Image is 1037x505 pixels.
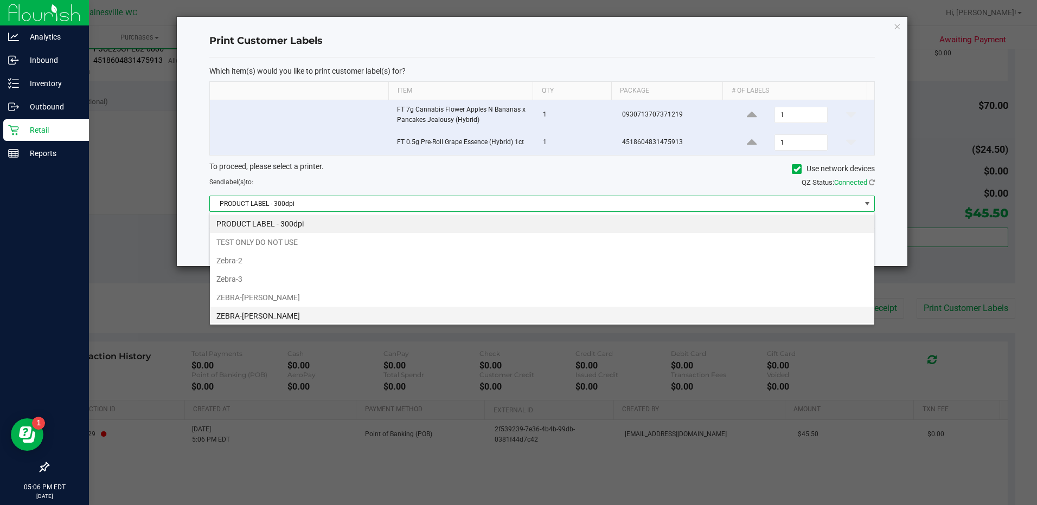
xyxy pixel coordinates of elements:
[201,161,883,177] div: To proceed, please select a printer.
[8,78,19,89] inline-svg: Inventory
[210,215,874,233] li: PRODUCT LABEL - 300dpi
[210,251,874,270] li: Zebra-2
[11,418,43,451] iframe: Resource center
[210,270,874,288] li: Zebra-3
[224,178,246,186] span: label(s)
[802,178,875,186] span: QZ Status:
[19,77,84,90] p: Inventory
[616,100,728,130] td: 0930713707371219
[209,34,875,48] h4: Print Customer Labels
[19,147,84,160] p: Reports
[8,125,19,135] inline-svg: Retail
[210,307,874,325] li: ZEBRA-[PERSON_NAME]
[8,148,19,159] inline-svg: Reports
[209,178,253,186] span: Send to:
[536,100,616,130] td: 1
[210,233,874,251] li: TEST ONLY DO NOT USE
[8,101,19,112] inline-svg: Outbound
[722,82,867,100] th: # of labels
[210,288,874,307] li: ZEBRA-[PERSON_NAME]
[32,417,45,430] iframe: Resource center unread badge
[533,82,611,100] th: Qty
[19,124,84,137] p: Retail
[8,31,19,42] inline-svg: Analytics
[792,163,875,174] label: Use network devices
[5,492,84,500] p: [DATE]
[834,178,867,186] span: Connected
[391,130,536,155] td: FT 0.5g Pre-Roll Grape Essence (Hybrid) 1ct
[209,66,875,76] p: Which item(s) would you like to print customer label(s) for?
[391,100,536,130] td: FT 7g Cannabis Flower Apples N Bananas x Pancakes Jealousy (Hybrid)
[8,55,19,66] inline-svg: Inbound
[19,100,84,113] p: Outbound
[388,82,533,100] th: Item
[536,130,616,155] td: 1
[19,30,84,43] p: Analytics
[616,130,728,155] td: 4518604831475913
[19,54,84,67] p: Inbound
[5,482,84,492] p: 05:06 PM EDT
[210,196,861,211] span: PRODUCT LABEL - 300dpi
[611,82,722,100] th: Package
